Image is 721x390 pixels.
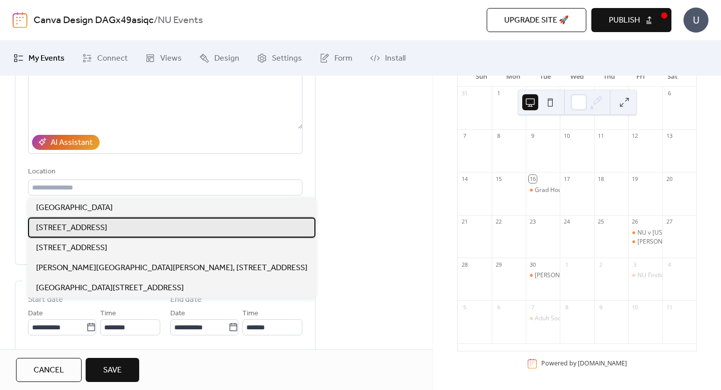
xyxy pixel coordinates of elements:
div: 12 [631,132,639,140]
a: [DOMAIN_NAME] [578,359,627,368]
div: Fri [625,67,657,87]
div: 1 [495,90,502,97]
img: logo [13,12,28,28]
div: 5 [461,303,468,311]
span: Install [385,53,406,65]
a: Design [192,45,247,72]
a: Connect [75,45,135,72]
div: 30 [529,261,536,268]
span: All day [40,348,60,360]
div: NU Finding New Forms: Technology and Live Performance [628,271,662,280]
div: 8 [563,303,570,311]
div: AI Assistant [51,137,93,149]
a: Canva Design DAGx49asiqc [34,11,154,30]
a: My Events [6,45,72,72]
div: Grad Housing: Pop Culture Trivia Night [526,186,560,194]
div: 19 [631,175,639,182]
div: Start date [28,294,63,306]
span: [STREET_ADDRESS] [36,222,107,234]
div: 25 [597,218,605,226]
div: 29 [495,261,502,268]
div: Wed [561,67,593,87]
span: Form [334,53,352,65]
div: 13 [665,132,673,140]
div: 7 [529,303,536,311]
div: Powered by [541,359,627,368]
span: [GEOGRAPHIC_DATA] [36,202,113,214]
span: Time [100,308,116,320]
a: Form [312,45,360,72]
b: / [154,11,158,30]
div: NU v Indiana Field Hockey [628,229,662,237]
div: 1 [563,261,570,268]
div: 20 [665,175,673,182]
a: Settings [249,45,309,72]
div: Beethoven: The Young Genius [628,238,662,246]
span: [GEOGRAPHIC_DATA][STREET_ADDRESS] [36,282,184,294]
a: Install [363,45,413,72]
button: Upgrade site 🚀 [487,8,586,32]
div: 22 [495,218,502,226]
span: [STREET_ADDRESS] [36,242,107,254]
button: Cancel [16,358,82,382]
div: 14 [461,175,468,182]
div: End date [170,294,202,306]
div: 10 [631,303,639,311]
span: Time [242,308,258,320]
a: Views [138,45,189,72]
span: Cancel [34,364,64,376]
div: Adult Social Ride [535,314,581,323]
span: Save [103,364,122,376]
div: 3 [631,261,639,268]
div: 2 [597,261,605,268]
div: Mon [498,67,530,87]
div: 18 [597,175,605,182]
div: 28 [461,261,468,268]
div: Grad Housing: Pop Culture Trivia Night [535,186,642,194]
span: Publish [609,15,640,27]
div: 11 [597,132,605,140]
span: Upgrade site 🚀 [504,15,569,27]
div: 9 [529,132,536,140]
span: Date [170,308,185,320]
div: U [683,8,708,33]
div: 27 [665,218,673,226]
div: 10 [563,132,570,140]
span: [PERSON_NAME][GEOGRAPHIC_DATA][PERSON_NAME], [STREET_ADDRESS] [36,262,307,274]
div: 15 [495,175,502,182]
div: Thu [593,67,625,87]
span: Connect [97,53,128,65]
div: 16 [529,175,536,182]
div: 21 [461,218,468,226]
div: Location [28,166,300,178]
div: 24 [563,218,570,226]
div: 4 [665,261,673,268]
div: Ali Zaidi: Distinguished Public Policy Lecture (Need registration) [526,271,560,280]
span: Date [28,308,43,320]
div: 7 [461,132,468,140]
div: 26 [631,218,639,226]
div: 31 [461,90,468,97]
div: Tue [529,67,561,87]
span: My Events [29,53,65,65]
div: 11 [665,303,673,311]
button: Save [86,358,139,382]
b: NU Events [158,11,203,30]
div: 6 [495,303,502,311]
button: Publish [591,8,671,32]
button: AI Assistant [32,135,100,150]
span: Settings [272,53,302,65]
span: Design [214,53,239,65]
div: 9 [597,303,605,311]
div: Adult Social Ride [526,314,560,323]
div: 17 [563,175,570,182]
div: 23 [529,218,536,226]
div: 6 [665,90,673,97]
div: Sat [656,67,688,87]
div: Sun [466,67,498,87]
div: 8 [495,132,502,140]
span: Views [160,53,182,65]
